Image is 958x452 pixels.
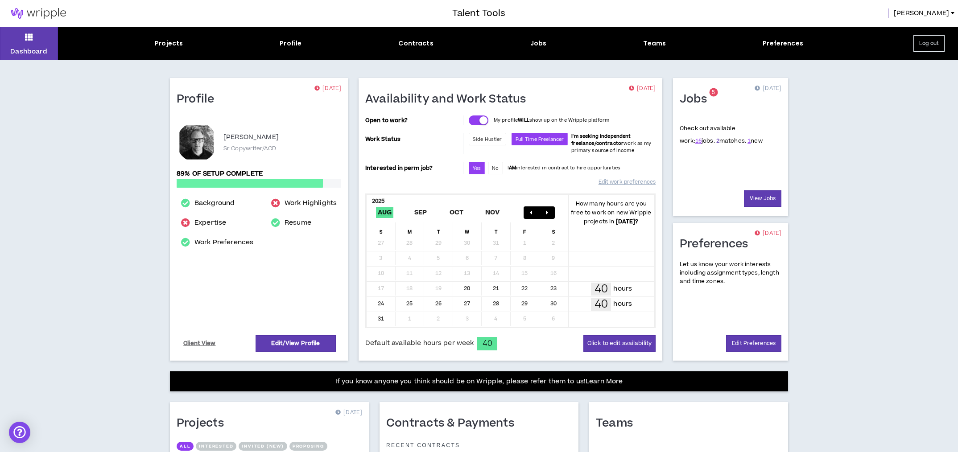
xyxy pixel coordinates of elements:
div: Projects [155,39,183,48]
p: [PERSON_NAME] [223,132,279,143]
button: All [177,442,194,451]
p: Open to work? [365,117,461,124]
a: Edit/View Profile [256,335,336,352]
span: Aug [376,207,394,218]
p: Interested in perm job? [365,162,461,174]
span: matches. [716,137,746,145]
div: Preferences [763,39,803,48]
h1: Availability and Work Status [365,92,533,107]
button: Click to edit availability [583,335,656,352]
span: Sep [413,207,429,218]
span: Side Hustler [473,136,502,143]
div: F [511,222,540,236]
p: How many hours are you free to work on new Wripple projects in [568,199,655,226]
h1: Profile [177,92,221,107]
sup: 5 [709,88,718,97]
h1: Jobs [680,92,714,107]
div: T [482,222,511,236]
h3: Talent Tools [452,7,505,20]
p: Let us know your work interests including assignment types, length and time zones. [680,260,781,286]
div: Profile [280,39,301,48]
a: Work Preferences [194,237,253,248]
a: 1 [747,137,751,145]
a: Client View [182,336,217,351]
p: [DATE] [755,84,781,93]
div: S [367,222,396,236]
p: Work Status [365,133,461,145]
button: Log out [913,35,945,52]
a: 2 [716,137,719,145]
div: S [539,222,568,236]
span: new [747,137,763,145]
b: [DATE] ? [616,218,639,226]
span: work as my primary source of income [571,133,651,154]
span: Oct [448,207,466,218]
p: My profile show up on the Wripple platform [494,117,609,124]
div: Open Intercom Messenger [9,422,30,443]
button: Invited (new) [239,442,287,451]
h1: Teams [596,416,640,431]
p: hours [613,284,632,294]
div: M [396,222,425,236]
span: Yes [473,165,481,172]
p: Sr Copywriter/ACD [223,144,276,152]
b: I'm seeking independent freelance/contractor [571,133,631,147]
h1: Preferences [680,237,755,251]
a: Expertise [194,218,226,228]
span: jobs. [695,137,715,145]
p: Check out available work: [680,124,763,145]
a: Learn More [586,377,623,386]
p: [DATE] [314,84,341,93]
strong: WILL [518,117,529,123]
a: View Jobs [744,190,781,207]
p: Recent Contracts [386,442,460,449]
span: Default available hours per week [365,338,474,348]
span: [PERSON_NAME] [894,8,949,18]
a: Edit work preferences [599,174,656,190]
span: Nov [483,207,502,218]
p: [DATE] [335,408,362,417]
p: [DATE] [755,229,781,238]
div: W [453,222,482,236]
p: [DATE] [629,84,656,93]
span: No [492,165,499,172]
div: Jobs [530,39,547,48]
button: Interested [196,442,236,451]
span: 5 [712,89,715,96]
p: hours [613,299,632,309]
a: Background [194,198,235,209]
a: Resume [285,218,311,228]
b: 2025 [372,197,385,205]
a: Edit Preferences [726,335,781,352]
p: 89% of setup complete [177,169,341,179]
a: 16 [695,137,702,145]
div: T [424,222,453,236]
button: Proposing [289,442,327,451]
div: Teams [643,39,666,48]
p: If you know anyone you think should be on Wripple, please refer them to us! [335,376,623,387]
h1: Contracts & Payments [386,416,521,431]
p: Dashboard [10,47,47,56]
p: I interested in contract to hire opportunities [508,164,621,172]
a: Work Highlights [285,198,337,209]
strong: AM [509,164,516,171]
div: Matt S. [177,122,217,162]
div: Contracts [398,39,433,48]
h1: Projects [177,416,231,431]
